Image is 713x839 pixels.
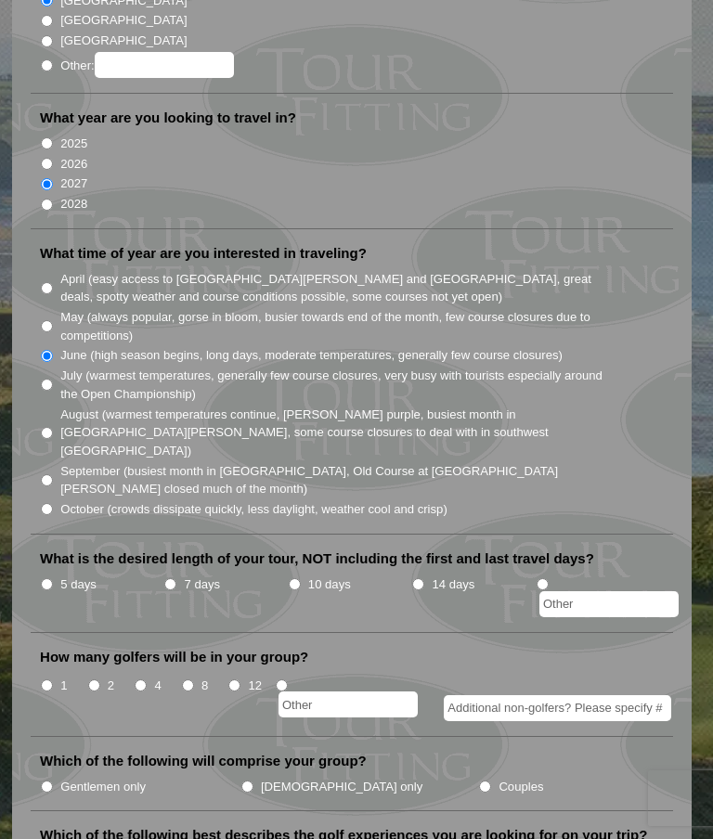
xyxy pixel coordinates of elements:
label: 5 days [60,575,97,594]
label: 2027 [60,174,87,193]
label: What is the desired length of your tour, NOT including the first and last travel days? [40,549,594,568]
label: 2 [108,677,114,695]
label: 4 [154,677,161,695]
label: Which of the following will comprise your group? [40,752,367,770]
label: April (easy access to [GEOGRAPHIC_DATA][PERSON_NAME] and [GEOGRAPHIC_DATA], great deals, spotty w... [60,270,603,306]
label: June (high season begins, long days, moderate temperatures, generally few course closures) [60,346,563,365]
label: What time of year are you interested in traveling? [40,244,367,263]
label: [GEOGRAPHIC_DATA] [60,32,187,50]
label: 7 days [185,575,221,594]
label: 10 days [308,575,351,594]
label: September (busiest month in [GEOGRAPHIC_DATA], Old Course at [GEOGRAPHIC_DATA][PERSON_NAME] close... [60,462,603,498]
label: October (crowds dissipate quickly, less daylight, weather cool and crisp) [60,500,447,519]
label: 14 days [432,575,474,594]
label: [GEOGRAPHIC_DATA] [60,11,187,30]
input: Other: [95,52,234,78]
label: Gentlemen only [60,778,146,796]
label: 1 [60,677,67,695]
label: August (warmest temperatures continue, [PERSON_NAME] purple, busiest month in [GEOGRAPHIC_DATA][P... [60,406,603,460]
label: 2026 [60,155,87,174]
label: 8 [201,677,208,695]
input: Other [539,591,679,617]
input: Additional non-golfers? Please specify # [444,695,671,721]
label: May (always popular, gorse in bloom, busier towards end of the month, few course closures due to ... [60,308,603,344]
label: What year are you looking to travel in? [40,109,296,127]
label: Couples [499,778,543,796]
input: Other [279,691,418,717]
label: Other: [60,52,233,78]
label: 2025 [60,135,87,153]
label: [DEMOGRAPHIC_DATA] only [261,778,422,796]
label: 12 [249,677,263,695]
label: 2028 [60,195,87,213]
label: July (warmest temperatures, generally few course closures, very busy with tourists especially aro... [60,367,603,403]
label: How many golfers will be in your group? [40,648,308,666]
